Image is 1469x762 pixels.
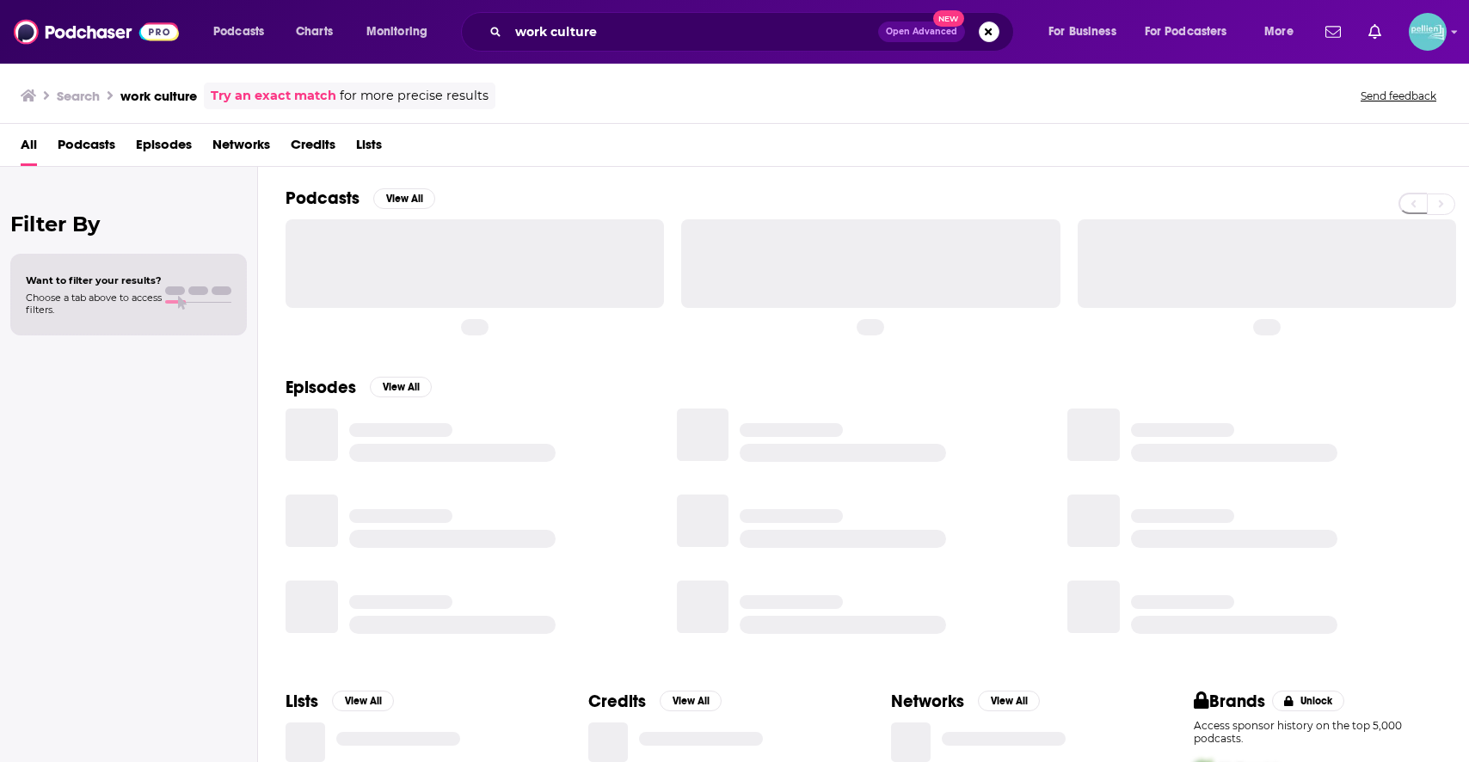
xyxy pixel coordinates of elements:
span: More [1264,20,1294,44]
h2: Credits [588,691,646,712]
button: open menu [1036,18,1138,46]
span: New [933,10,964,27]
a: Lists [356,131,382,166]
span: for more precise results [340,86,489,106]
span: Podcasts [213,20,264,44]
button: Send feedback [1355,89,1441,103]
button: open menu [1134,18,1252,46]
button: View All [373,188,435,209]
h2: Episodes [286,377,356,398]
a: Try an exact match [211,86,336,106]
span: For Business [1048,20,1116,44]
img: User Profile [1409,13,1447,51]
a: EpisodesView All [286,377,432,398]
button: View All [370,377,432,397]
a: Networks [212,131,270,166]
h2: Filter By [10,212,247,237]
button: View All [978,691,1040,711]
button: Show profile menu [1409,13,1447,51]
button: Unlock [1272,691,1345,711]
a: Episodes [136,131,192,166]
h2: Lists [286,691,318,712]
a: Charts [285,18,343,46]
div: Search podcasts, credits, & more... [477,12,1030,52]
a: Credits [291,131,335,166]
h2: Networks [891,691,964,712]
a: ListsView All [286,691,394,712]
button: View All [332,691,394,711]
input: Search podcasts, credits, & more... [508,18,878,46]
a: PodcastsView All [286,187,435,209]
button: View All [660,691,722,711]
p: Access sponsor history on the top 5,000 podcasts. [1194,719,1441,745]
span: Open Advanced [886,28,957,36]
span: Monitoring [366,20,427,44]
span: Want to filter your results? [26,274,162,286]
button: open menu [354,18,450,46]
button: Open AdvancedNew [878,22,965,42]
a: NetworksView All [891,691,1040,712]
h2: Podcasts [286,187,360,209]
img: Podchaser - Follow, Share and Rate Podcasts [14,15,179,48]
h3: work culture [120,88,197,104]
h2: Brands [1194,691,1265,712]
a: Show notifications dropdown [1318,17,1348,46]
a: Podcasts [58,131,115,166]
h3: Search [57,88,100,104]
span: Choose a tab above to access filters. [26,292,162,316]
a: CreditsView All [588,691,722,712]
span: For Podcasters [1145,20,1227,44]
a: All [21,131,37,166]
a: Show notifications dropdown [1361,17,1388,46]
button: open menu [201,18,286,46]
button: open menu [1252,18,1315,46]
span: Logged in as JessicaPellien [1409,13,1447,51]
span: Charts [296,20,333,44]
